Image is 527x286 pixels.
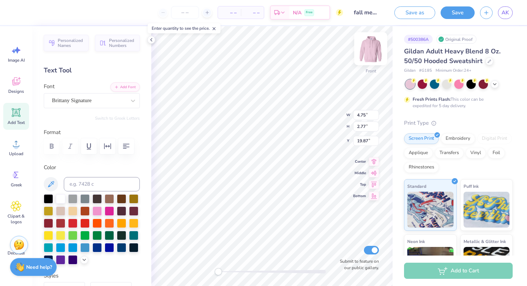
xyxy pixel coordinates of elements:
img: Metallic & Glitter Ink [464,247,510,283]
span: Metallic & Glitter Ink [464,238,506,245]
img: Standard [407,192,454,228]
div: Print Type [404,119,513,127]
span: # G185 [419,68,432,74]
label: Color [44,163,140,172]
img: Neon Ink [407,247,454,283]
span: Gildan [404,68,416,74]
span: – – [245,9,260,16]
img: Front [356,34,385,63]
div: # 500386A [404,35,433,44]
div: Digital Print [477,133,512,144]
strong: Need help? [26,264,52,271]
span: Center [353,159,366,165]
div: This color can be expedited for 5 day delivery. [413,96,501,109]
label: Format [44,128,140,137]
div: Accessibility label [215,268,222,275]
button: Personalized Numbers [95,35,140,51]
button: Save [441,6,475,19]
div: Text Tool [44,66,140,75]
div: Front [366,68,376,74]
span: – – [222,9,237,16]
span: Clipart & logos [4,213,28,225]
span: N/A [293,9,302,16]
span: Upload [9,151,23,157]
span: Decorate [8,250,25,256]
span: Add Text [8,120,25,125]
span: Top [353,182,366,187]
span: Personalized Numbers [109,38,136,48]
span: Free [306,10,313,15]
span: Designs [8,89,24,94]
div: Embroidery [441,133,475,144]
div: Vinyl [466,148,486,158]
span: Neon Ink [407,238,425,245]
span: Image AI [8,57,25,63]
span: Middle [353,170,366,176]
label: Submit to feature on our public gallery. [336,258,379,271]
span: Gildan Adult Heavy Blend 8 Oz. 50/50 Hooded Sweatshirt [404,47,500,65]
div: Applique [404,148,433,158]
span: AK [502,9,509,17]
button: Personalized Names [44,35,89,51]
img: Puff Ink [464,192,510,228]
input: – – [171,6,199,19]
a: AK [498,6,513,19]
div: Original Proof [436,35,476,44]
label: Font [44,82,54,91]
div: Transfers [435,148,464,158]
div: Foil [488,148,505,158]
span: Personalized Names [58,38,84,48]
input: e.g. 7428 c [64,177,140,191]
div: Enter quantity to see the price. [148,23,220,33]
strong: Fresh Prints Flash: [413,96,451,102]
span: Minimum Order: 24 + [436,68,471,74]
div: Rhinestones [404,162,439,173]
input: Untitled Design [348,5,384,20]
div: Screen Print [404,133,439,144]
span: Puff Ink [464,182,479,190]
button: Add Font [110,82,140,92]
span: Greek [11,182,22,188]
span: Bottom [353,193,366,199]
button: Save as [394,6,435,19]
span: Standard [407,182,426,190]
button: Switch to Greek Letters [95,115,140,121]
